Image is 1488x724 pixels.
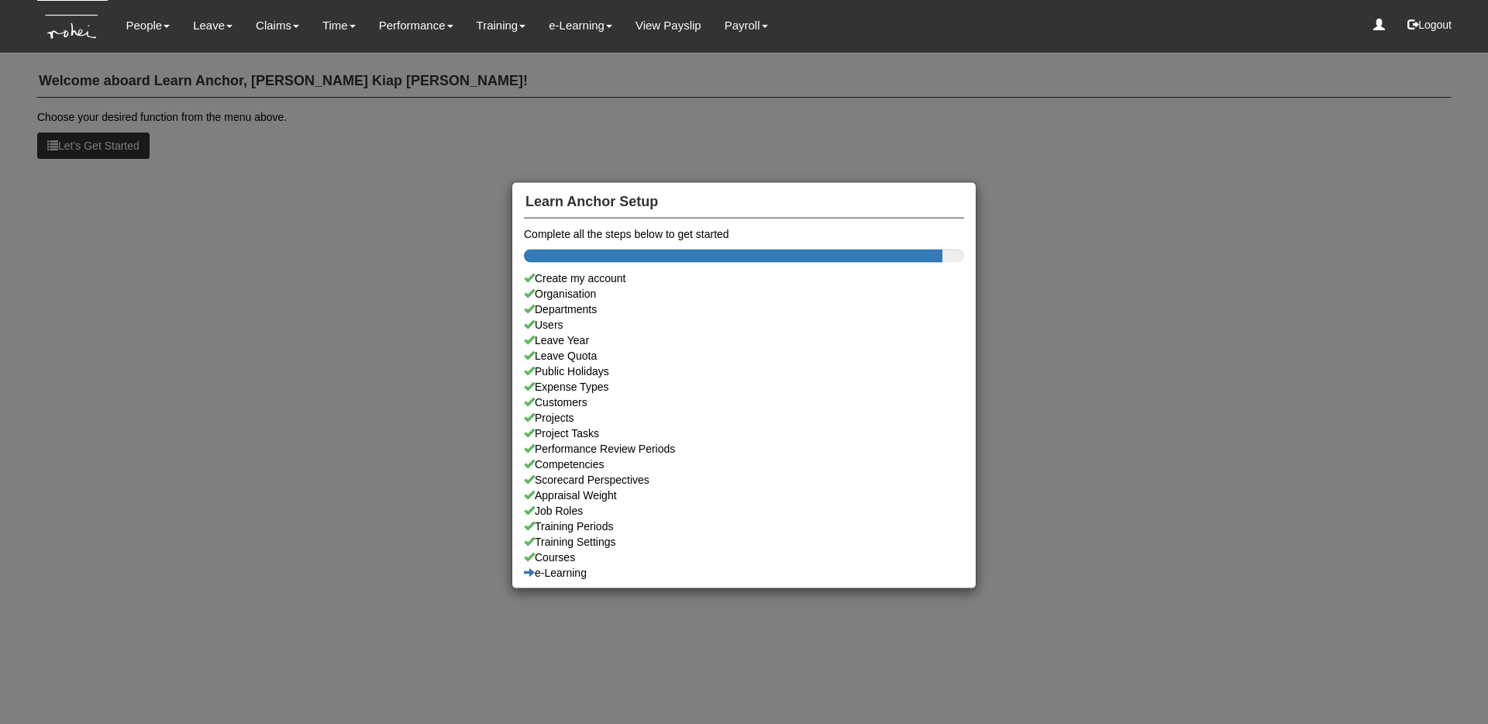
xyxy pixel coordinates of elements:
a: Expense Types [524,378,964,394]
a: Leave Quota [524,347,964,363]
a: Courses [524,549,964,564]
a: Organisation [524,285,964,301]
a: Training Settings [524,533,964,549]
a: Training Periods [524,518,964,533]
a: Public Holidays [524,363,964,378]
a: Departments [524,301,964,316]
a: Competencies [524,456,964,471]
div: Complete all the steps below to get started [524,226,964,241]
a: e-Learning [524,564,964,580]
a: Appraisal Weight [524,487,964,502]
a: Projects [524,409,964,425]
a: Project Tasks [524,425,964,440]
a: Customers [524,394,964,409]
a: Performance Review Periods [524,440,964,456]
div: Create my account [524,270,964,285]
a: Scorecard Perspectives [524,471,964,487]
a: Users [524,316,964,332]
a: Job Roles [524,502,964,518]
h4: Learn Anchor Setup [524,187,964,219]
a: Leave Year [524,332,964,347]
